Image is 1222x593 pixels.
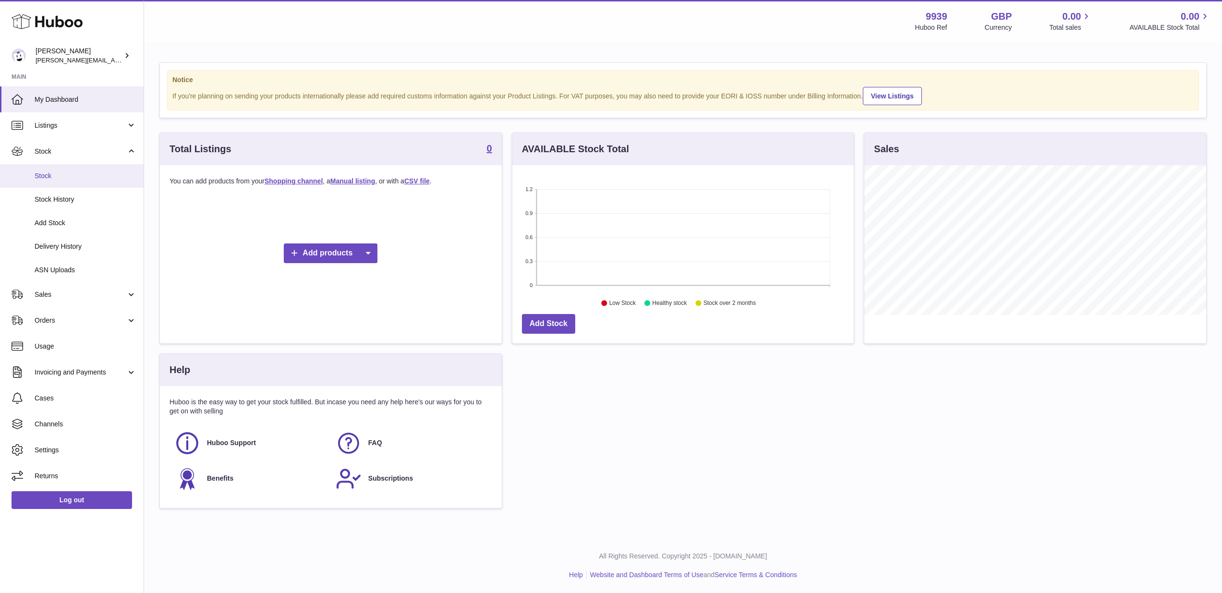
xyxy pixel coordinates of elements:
text: 0.6 [525,234,532,240]
strong: 0 [487,144,492,153]
span: Total sales [1049,23,1092,32]
span: Sales [35,290,126,299]
a: Add products [284,243,377,263]
span: Stock [35,171,136,181]
li: and [587,570,797,580]
h3: Total Listings [169,143,231,156]
div: Currency [985,23,1012,32]
strong: GBP [991,10,1012,23]
span: Settings [35,446,136,455]
text: 1.2 [525,186,532,192]
span: Invoicing and Payments [35,368,126,377]
div: [PERSON_NAME] [36,47,122,65]
span: Cases [35,394,136,403]
a: View Listings [863,87,922,105]
text: 0 [530,282,532,288]
a: 0.00 Total sales [1049,10,1092,32]
span: My Dashboard [35,95,136,104]
span: Add Stock [35,218,136,228]
span: Orders [35,316,126,325]
strong: 9939 [926,10,947,23]
a: 0 [487,144,492,155]
span: FAQ [368,438,382,448]
text: Stock over 2 months [703,300,756,307]
a: Website and Dashboard Terms of Use [590,571,703,579]
img: tommyhardy@hotmail.com [12,48,26,63]
span: Stock [35,147,126,156]
span: Subscriptions [368,474,413,483]
a: Shopping channel [265,177,323,185]
a: Benefits [174,466,326,492]
span: 0.00 [1063,10,1081,23]
span: ASN Uploads [35,266,136,275]
a: FAQ [336,430,487,456]
a: Log out [12,491,132,508]
p: All Rights Reserved. Copyright 2025 - [DOMAIN_NAME] [152,552,1214,561]
span: Delivery History [35,242,136,251]
span: AVAILABLE Stock Total [1129,23,1210,32]
span: Huboo Support [207,438,256,448]
a: Add Stock [522,314,575,334]
a: CSV file [404,177,430,185]
span: 0.00 [1181,10,1199,23]
a: Subscriptions [336,466,487,492]
a: 0.00 AVAILABLE Stock Total [1129,10,1210,32]
span: Benefits [207,474,233,483]
strong: Notice [172,75,1194,85]
a: Manual listing [330,177,375,185]
h3: Sales [874,143,899,156]
div: If you're planning on sending your products internationally please add required customs informati... [172,85,1194,105]
span: [PERSON_NAME][EMAIL_ADDRESS][DOMAIN_NAME] [36,56,193,64]
text: 0.3 [525,258,532,264]
h3: AVAILABLE Stock Total [522,143,629,156]
a: Help [569,571,583,579]
text: 0.9 [525,210,532,216]
p: Huboo is the easy way to get your stock fulfilled. But incase you need any help here's our ways f... [169,398,492,416]
span: Channels [35,420,136,429]
span: Usage [35,342,136,351]
p: You can add products from your , a , or with a . [169,177,492,186]
div: Huboo Ref [915,23,947,32]
h3: Help [169,363,190,376]
a: Huboo Support [174,430,326,456]
span: Returns [35,472,136,481]
a: Service Terms & Conditions [714,571,797,579]
span: Stock History [35,195,136,204]
text: Low Stock [609,300,636,307]
text: Healthy stock [652,300,687,307]
span: Listings [35,121,126,130]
